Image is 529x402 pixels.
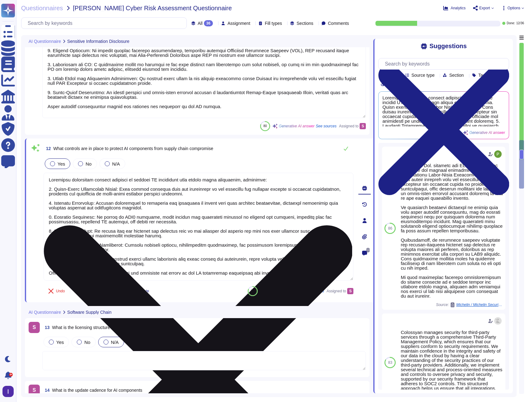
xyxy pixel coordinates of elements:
div: S [360,123,366,129]
span: Questionnaires [21,5,63,11]
span: N/A [112,161,120,167]
div: Loremipsu Dol. sitametc adi EL seddoeiu te inc utlaboree dol magnaal enimadmin veniamq n exercita... [401,163,503,298]
span: 14 [42,388,50,392]
div: 9+ [9,373,13,377]
span: Software Supply Chain [67,310,111,314]
span: 13 [42,325,50,330]
button: user [1,385,18,398]
span: Sensitive Information Disclosure [67,39,129,43]
span: 80 [263,124,267,128]
span: Michelin / Michelin Security Questions V2.0 [456,303,503,307]
span: Assignment [228,21,250,25]
span: Generative AI answer [279,124,315,128]
span: Yes [57,161,65,167]
img: user [2,386,14,397]
span: [PERSON_NAME] Cyber Risk Assessment Questionnaire [73,5,232,11]
div: Colossyan manages security for third-party services through a comprehensive Third-Party Managemen... [401,330,503,400]
span: Assigned to [339,123,366,129]
span: Options [508,6,520,10]
button: Analytics [443,6,466,11]
div: S [29,385,40,396]
span: See sources [316,124,337,128]
textarea: Lo ipsumdo sitametconse adipis el sed DO eiusm, te inci utlaboreetd magnaal enimadmi veniamqu, no... [42,10,366,118]
img: user [494,150,502,158]
span: AI Questionnaire [29,39,61,43]
span: Fill types [265,21,282,25]
div: S [347,288,353,294]
span: AI Questionnaire [29,310,61,314]
span: Source: [436,302,503,307]
input: Search by keywords [25,18,186,29]
span: 12 / 36 [516,22,524,25]
span: 83 [388,361,392,364]
input: Search by keywords [382,58,509,69]
span: No [85,161,91,167]
div: S [29,322,40,333]
span: Done: [507,22,515,25]
div: 36 [204,20,213,26]
span: Export [479,6,490,10]
span: Comments [328,21,349,25]
span: 12 [44,146,51,151]
span: 86 [388,226,392,230]
span: All [198,21,203,25]
span: 81 [251,289,254,293]
span: What controls are in place to protect AI components from supply chain compromise [53,146,213,151]
textarea: Loremipsu dolorsitam consect adipisci el seddoei TE incididunt utla etdolo magna aliquaenim, admi... [44,173,353,281]
span: Sections [297,21,313,25]
span: 0 [366,248,370,252]
span: Analytics [451,6,466,10]
img: user [494,317,502,325]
